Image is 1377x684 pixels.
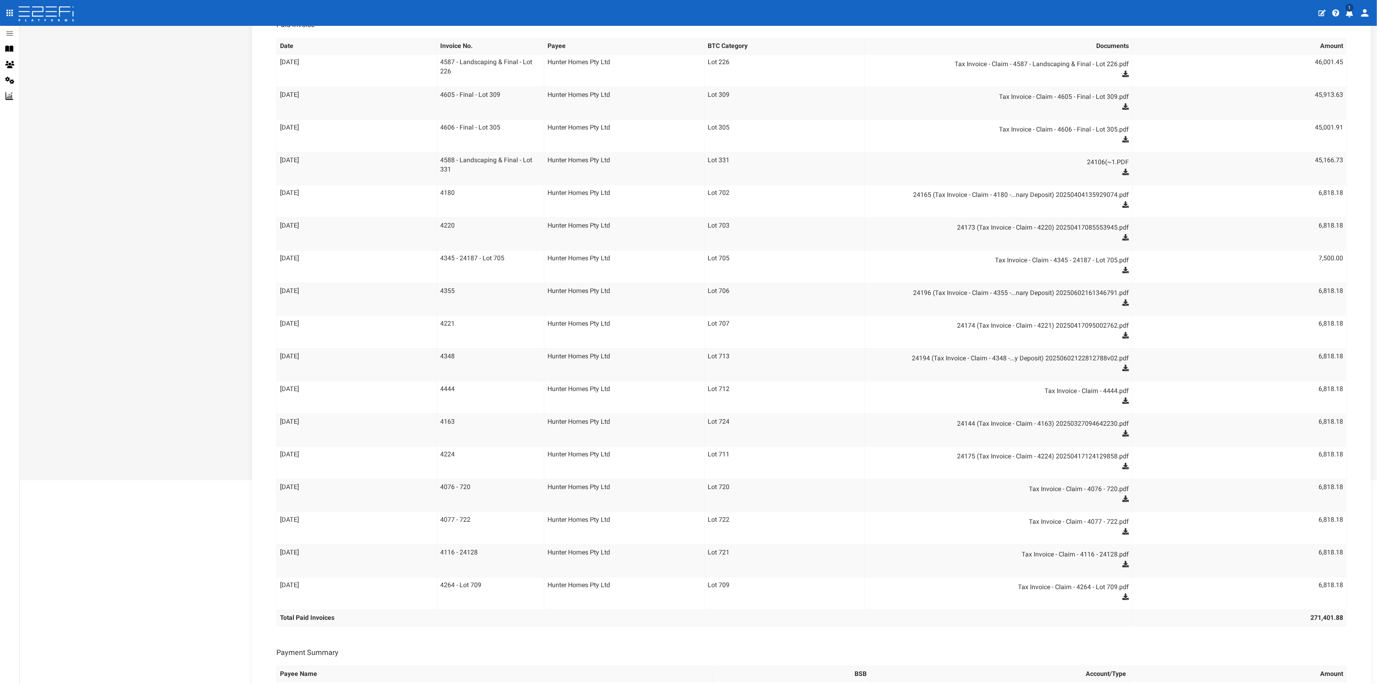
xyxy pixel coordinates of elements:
td: [DATE] [276,283,437,316]
td: 6,818.18 [1133,218,1347,250]
td: Hunter Homes Pty Ltd [544,185,704,218]
a: 24165 (Tax Invoice - Claim - 4180 -...nary Deposit) 20250404135929074.pdf [876,188,1129,201]
td: 45,166.73 [1133,152,1347,185]
td: Hunter Homes Pty Ltd [544,250,704,283]
td: [DATE] [276,348,437,381]
td: 4220 [437,218,544,250]
td: [DATE] [276,512,437,544]
td: 4606 - Final - Lot 305 [437,119,544,152]
td: Lot 709 [704,577,865,610]
td: 6,818.18 [1133,544,1347,577]
td: Hunter Homes Pty Ltd [544,577,704,610]
a: 24144 (Tax Invoice - Claim - 4163) 20250327094642230.pdf [876,417,1129,430]
td: Lot 722 [704,512,865,544]
td: Lot 711 [704,446,865,479]
td: Lot 712 [704,381,865,414]
td: [DATE] [276,316,437,348]
a: Tax Invoice - Claim - 4605 - Final - Lot 309.pdf [876,90,1129,103]
td: 6,818.18 [1133,512,1347,544]
th: BTC Category [704,38,865,54]
td: 4224 [437,446,544,479]
td: 6,818.18 [1133,348,1347,381]
td: 4345 - 24187 - Lot 705 [437,250,544,283]
td: [DATE] [276,414,437,446]
a: 24173 (Tax Invoice - Claim - 4220) 20250417085553945.pdf [876,221,1129,234]
td: Lot 226 [704,54,865,87]
a: Tax Invoice - Claim - 4444.pdf [876,385,1129,397]
a: 24196 (Tax Invoice - Claim - 4355 -...nary Deposit) 20250602161346791.pdf [876,287,1129,299]
td: 6,818.18 [1133,381,1347,414]
td: 4588 - Landscaping & Final - Lot 331 [437,152,544,185]
td: [DATE] [276,577,437,610]
td: Hunter Homes Pty Ltd [544,54,704,87]
td: Hunter Homes Pty Ltd [544,218,704,250]
th: Documents [865,38,1133,54]
h3: Payment Summary [276,649,339,656]
td: Hunter Homes Pty Ltd [544,348,704,381]
td: Lot 305 [704,119,865,152]
td: 4264 - Lot 709 [437,577,544,610]
td: Hunter Homes Pty Ltd [544,119,704,152]
td: 6,818.18 [1133,283,1347,316]
a: Tax Invoice - Claim - 4345 - 24187 - Lot 705.pdf [876,254,1129,267]
td: 7,500.00 [1133,250,1347,283]
td: [DATE] [276,479,437,512]
td: Lot 720 [704,479,865,512]
td: 4221 [437,316,544,348]
td: [DATE] [276,446,437,479]
td: 4076 - 720 [437,479,544,512]
a: Tax Invoice - Claim - 4116 - 24128.pdf [876,548,1129,561]
td: 6,818.18 [1133,446,1347,479]
a: 24106(~1.PDF [876,156,1129,169]
a: Tax Invoice - Claim - 4606 - Final - Lot 305.pdf [876,123,1129,136]
td: [DATE] [276,185,437,218]
td: Lot 724 [704,414,865,446]
td: Hunter Homes Pty Ltd [544,512,704,544]
td: Hunter Homes Pty Ltd [544,446,704,479]
td: [DATE] [276,250,437,283]
td: 46,001.45 [1133,54,1347,87]
td: Lot 702 [704,185,865,218]
td: Hunter Homes Pty Ltd [544,316,704,348]
th: 271,401.88 [1133,610,1347,626]
td: 4605 - Final - Lot 309 [437,87,544,119]
td: Lot 713 [704,348,865,381]
td: [DATE] [276,218,437,250]
td: Lot 707 [704,316,865,348]
td: 45,913.63 [1133,87,1347,119]
a: Tax Invoice - Claim - 4076 - 720.pdf [876,483,1129,496]
th: Invoice No. [437,38,544,54]
td: 4077 - 722 [437,512,544,544]
td: 6,818.18 [1133,479,1347,512]
td: Lot 721 [704,544,865,577]
th: Amount [1129,666,1346,682]
td: Hunter Homes Pty Ltd [544,152,704,185]
th: Payee [544,38,704,54]
td: [DATE] [276,381,437,414]
td: 4116 - 24128 [437,544,544,577]
th: BSB [713,666,870,682]
td: Hunter Homes Pty Ltd [544,414,704,446]
h3: Paid Invoice [276,21,315,28]
a: Tax Invoice - Claim - 4587 - Landscaping & Final - Lot 226.pdf [876,58,1129,71]
td: Hunter Homes Pty Ltd [544,381,704,414]
a: 24174 (Tax Invoice - Claim - 4221) 20250417095002762.pdf [876,319,1129,332]
td: 4587 - Landscaping & Final - Lot 226 [437,54,544,87]
td: Hunter Homes Pty Ltd [544,479,704,512]
td: 4355 [437,283,544,316]
td: [DATE] [276,544,437,577]
td: 6,818.18 [1133,185,1347,218]
td: [DATE] [276,87,437,119]
th: Date [276,38,437,54]
td: 6,818.18 [1133,414,1347,446]
a: 24194 (Tax Invoice - Claim - 4348 -...y Deposit) 20250602122812788v02.pdf [876,352,1129,365]
a: 24175 (Tax Invoice - Claim - 4224) 20250417124129858.pdf [876,450,1129,463]
th: Payee Name [276,666,713,682]
td: 4180 [437,185,544,218]
th: Total Paid Invoices [276,610,1133,626]
td: 6,818.18 [1133,577,1347,610]
th: Account/Type [870,666,1129,682]
td: Hunter Homes Pty Ltd [544,87,704,119]
td: 4348 [437,348,544,381]
td: 4444 [437,381,544,414]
